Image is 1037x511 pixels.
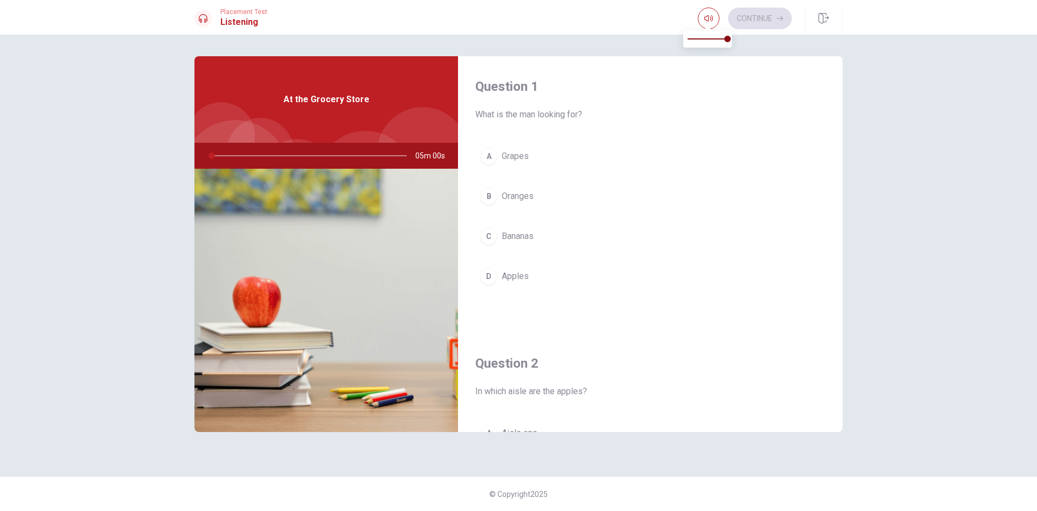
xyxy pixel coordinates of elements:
[480,228,497,245] div: C
[194,169,458,432] img: At the Grocery Store
[220,16,267,29] h1: Listening
[480,424,497,442] div: A
[502,230,534,243] span: Bananas
[502,150,529,163] span: Grapes
[220,8,267,16] span: Placement Test
[284,93,369,106] span: At the Grocery Store
[480,148,497,165] div: A
[502,190,534,203] span: Oranges
[480,268,497,285] div: D
[480,188,497,205] div: B
[475,385,825,398] span: In which aisle are the apples?
[475,420,825,447] button: AAisle one
[475,108,825,121] span: What is the man looking for?
[475,183,825,210] button: BOranges
[475,143,825,170] button: AGrapes
[489,490,548,499] span: © Copyright 2025
[475,355,825,372] h4: Question 2
[502,427,537,440] span: Aisle one
[475,223,825,250] button: CBananas
[475,78,825,95] h4: Question 1
[415,143,454,169] span: 05m 00s
[502,270,529,283] span: Apples
[475,263,825,290] button: DApples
